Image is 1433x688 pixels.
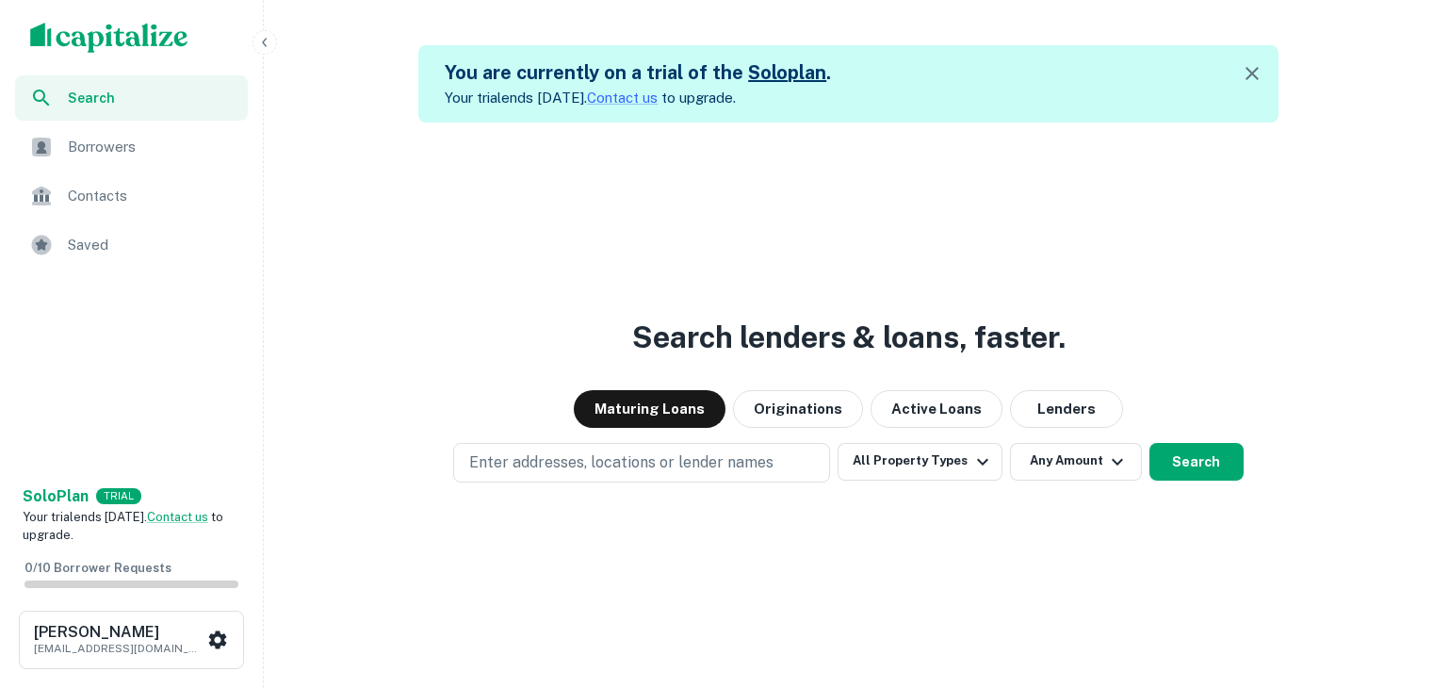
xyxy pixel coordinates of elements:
span: 0 / 10 Borrower Requests [24,561,171,575]
button: Any Amount [1010,443,1142,481]
button: Enter addresses, locations or lender names [453,443,830,483]
a: Search [15,75,248,121]
p: Your trial ends [DATE]. to upgrade. [445,87,831,109]
h5: You are currently on a trial of the . [445,58,831,87]
h6: [PERSON_NAME] [34,625,204,640]
span: Borrowers [68,136,236,158]
a: Contact us [587,90,658,106]
div: TRIAL [96,488,141,504]
a: SoloPlan [23,485,89,508]
span: Contacts [68,185,236,207]
button: All Property Types [838,443,1001,481]
span: Saved [68,234,236,256]
iframe: Chat Widget [1339,537,1433,628]
p: [EMAIL_ADDRESS][DOMAIN_NAME] [34,640,204,657]
span: Search [68,88,236,108]
button: Search [1149,443,1244,481]
span: Your trial ends [DATE]. to upgrade. [23,510,223,543]
p: Enter addresses, locations or lender names [469,451,773,474]
a: Soloplan [748,61,826,84]
a: Contact us [147,510,208,524]
a: Borrowers [15,124,248,170]
h3: Search lenders & loans, faster. [632,315,1066,360]
button: [PERSON_NAME][EMAIL_ADDRESS][DOMAIN_NAME] [19,611,244,669]
button: Maturing Loans [574,390,725,428]
a: Saved [15,222,248,268]
img: capitalize-logo.png [30,23,188,53]
button: Active Loans [871,390,1002,428]
strong: Solo Plan [23,487,89,505]
button: Originations [733,390,863,428]
button: Lenders [1010,390,1123,428]
a: Contacts [15,173,248,219]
